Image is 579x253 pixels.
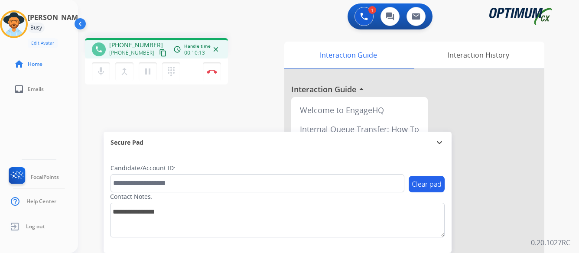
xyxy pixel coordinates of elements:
[109,41,163,49] span: [PHONE_NUMBER]
[368,6,376,14] div: 1
[295,101,424,120] div: Welcome to EngageHQ
[26,198,56,205] span: Help Center
[184,49,205,56] span: 00:10:13
[409,176,445,192] button: Clear pad
[28,12,84,23] h3: [PERSON_NAME]
[159,49,167,57] mat-icon: content_copy
[14,59,24,69] mat-icon: home
[110,192,153,201] label: Contact Notes:
[28,38,58,48] button: Edit Avatar
[284,42,412,68] div: Interaction Guide
[143,66,153,77] mat-icon: pause
[31,174,59,181] span: FocalPoints
[28,86,44,93] span: Emails
[7,167,59,187] a: FocalPoints
[531,237,570,248] p: 0.20.1027RC
[111,164,176,172] label: Candidate/Account ID:
[95,45,103,53] mat-icon: phone
[14,84,24,94] mat-icon: inbox
[184,43,211,49] span: Handle time
[28,23,45,33] div: Busy
[28,61,42,68] span: Home
[412,42,544,68] div: Interaction History
[111,138,143,147] span: Secure Pad
[212,45,220,53] mat-icon: close
[96,66,106,77] mat-icon: mic
[207,69,217,74] img: control
[26,223,45,230] span: Log out
[119,66,130,77] mat-icon: merge_type
[166,66,176,77] mat-icon: dialpad
[2,12,26,36] img: avatar
[295,120,424,139] div: Internal Queue Transfer: How To
[109,49,154,56] span: [PHONE_NUMBER]
[434,137,445,148] mat-icon: expand_more
[173,45,181,53] mat-icon: access_time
